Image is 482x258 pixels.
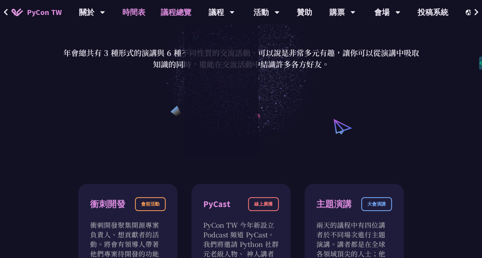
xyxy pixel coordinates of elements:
[135,197,166,211] div: 會前活動
[90,198,125,211] div: 衝刺開發
[63,47,419,70] p: 年會總共有 3 種形式的演講與 6 種不同性質的交流活動。可以說是非常多元有趣，讓你可以從演講中吸取知識的同時，還能在交流活動中結識許多各方好友。
[466,10,473,15] img: Locale Icon
[27,7,62,18] span: PyCon TW
[316,198,352,211] div: 主題演講
[361,197,392,211] div: 大會演講
[248,197,279,211] div: 線上廣播
[4,3,69,22] a: PyCon TW
[12,8,23,16] img: Home icon of PyCon TW 2025
[203,198,230,211] div: PyCast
